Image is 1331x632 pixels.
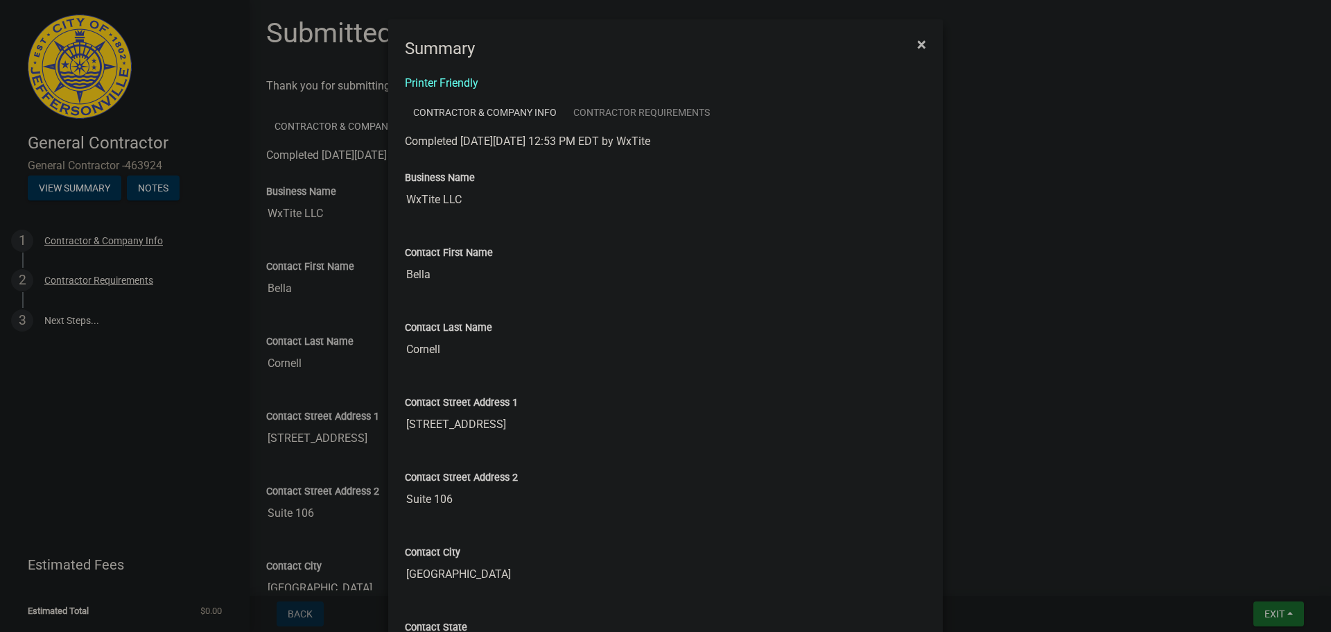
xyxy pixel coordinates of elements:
label: Business Name [405,173,475,183]
button: Close [906,25,937,64]
a: Printer Friendly [405,76,478,89]
label: Contact First Name [405,248,493,258]
label: Contact Street Address 1 [405,398,518,408]
label: Contact City [405,548,460,558]
label: Contact Street Address 2 [405,473,518,483]
a: Contractor & Company Info [405,92,565,134]
a: Contractor Requirements [565,92,718,134]
h4: Summary [405,36,475,61]
span: Completed [DATE][DATE] 12:53 PM EDT by WxTite [405,135,650,148]
label: Contact Last Name [405,323,492,333]
span: × [917,35,926,54]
